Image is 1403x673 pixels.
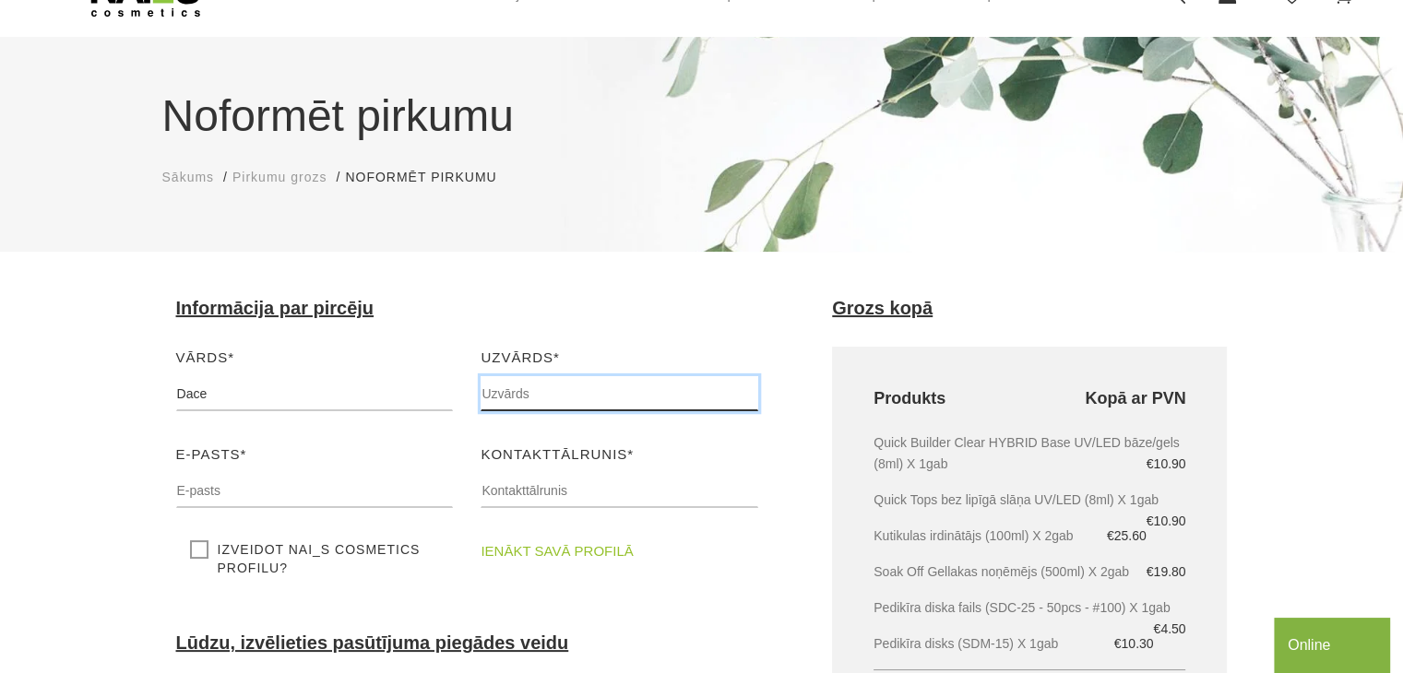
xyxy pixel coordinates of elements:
[176,298,759,319] h4: Informācija par pircēju
[874,525,1185,547] li: Kutikulas irdinātājs (100ml) X 2gab
[1153,619,1185,640] span: €4.50
[481,347,560,369] label: Uzvārds*
[1085,388,1185,409] span: Kopā ar PVN
[481,473,758,508] input: Kontakttālrunis
[481,443,634,466] label: Kontakttālrunis*
[874,633,1185,655] li: Pedikīra disks (SDM-15) X 1gab
[1147,511,1186,532] span: €10.90
[1107,525,1147,547] span: €25.60
[874,561,1185,583] li: Soak Off Gellakas noņēmējs (500ml) X 2gab
[1147,454,1186,475] span: €10.90
[874,388,1185,409] h4: Produkts
[162,83,1242,149] h1: Noformēt pirkumu
[832,298,1227,319] h4: Grozs kopā
[874,432,1185,475] li: Quick Builder Clear HYBRID Base UV/LED bāze/gels (8ml) X 1gab
[162,168,215,187] a: Sākums
[481,376,758,411] input: Uzvārds
[1114,633,1154,655] span: €10.30
[874,490,1185,511] li: Quick Tops bez lipīgā slāņa UV/LED (8ml) X 1gab
[1147,561,1186,583] span: €19.80
[232,170,327,184] span: Pirkumu grozs
[176,632,759,654] h4: Lūdzu, izvēlieties pasūtījuma piegādes veidu
[162,170,215,184] span: Sākums
[1274,614,1394,673] iframe: chat widget
[176,347,235,369] label: Vārds*
[176,376,454,411] input: Vārds
[481,540,633,562] a: ienākt savā profilā
[345,168,515,187] li: Noformēt pirkumu
[232,168,327,187] a: Pirkumu grozs
[874,597,1185,619] li: Pedikīra diska fails (SDC-25 - 50pcs - #100) X 1gab
[176,443,247,466] label: E-pasts*
[190,540,440,577] label: Izveidot NAI_S cosmetics profilu?
[176,473,454,508] input: E-pasts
